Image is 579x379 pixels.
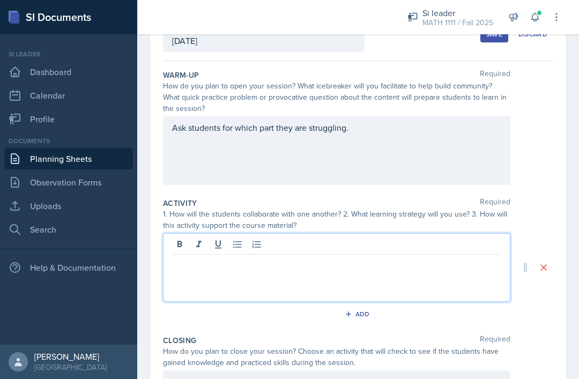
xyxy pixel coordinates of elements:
div: [PERSON_NAME] [34,351,107,362]
div: [GEOGRAPHIC_DATA] [34,362,107,373]
span: Required [480,198,510,209]
button: Save [480,26,508,42]
div: How do you plan to close your session? Choose an activity that will check to see if the students ... [163,346,510,368]
p: Ask students for which part they are struggling. [172,121,501,134]
a: Calendar [4,85,133,106]
div: 1. How will the students collaborate with one another? 2. What learning strategy will you use? 3.... [163,209,510,231]
label: Closing [163,335,196,346]
span: Required [480,70,510,80]
a: Observation Forms [4,172,133,193]
div: Save [486,30,502,39]
a: Profile [4,108,133,130]
a: Uploads [4,195,133,217]
button: Discard [513,26,553,42]
span: Required [480,335,510,346]
div: Si leader [422,6,493,19]
a: Dashboard [4,61,133,83]
label: Warm-Up [163,70,199,80]
div: Si leader [4,49,133,59]
div: Help & Documentation [4,257,133,278]
div: Documents [4,136,133,146]
div: Add [347,310,370,318]
div: Discard [518,30,547,39]
a: Planning Sheets [4,148,133,169]
button: Add [341,306,376,322]
label: Activity [163,198,197,209]
div: MATH 1111 / Fall 2025 [422,17,493,28]
a: Search [4,219,133,240]
div: How do you plan to open your session? What icebreaker will you facilitate to help build community... [163,80,510,114]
